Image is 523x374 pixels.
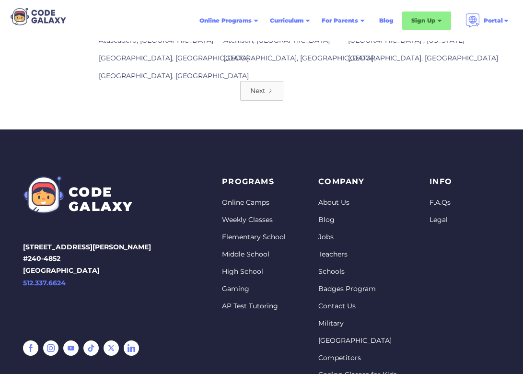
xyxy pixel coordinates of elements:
a: [GEOGRAPHIC_DATA], [GEOGRAPHIC_DATA] [99,71,249,80]
a: AP Test Tutoring [222,302,286,311]
a: [GEOGRAPHIC_DATA] [318,336,397,346]
a: Next Page [240,81,283,101]
a: [GEOGRAPHIC_DATA], [GEOGRAPHIC_DATA] [223,54,373,62]
a: F.A.Qs [430,198,452,208]
p: info [430,175,452,188]
div: Online Programs [194,12,264,29]
a: Elementary School [222,233,286,242]
p: Company [318,175,397,188]
a: Military [318,319,397,328]
a: 512.337.6624 [23,277,151,289]
div: Online Programs [199,16,252,25]
a: Weekly Classes [222,215,286,225]
p: [STREET_ADDRESS][PERSON_NAME] #240-4852 [GEOGRAPHIC_DATA] [23,241,151,309]
a: Blog [373,12,399,29]
div: Sign Up [411,16,435,25]
a: Online Camps [222,198,286,208]
a: Middle School [222,250,286,259]
a: Competitors [318,353,397,363]
a: High School [222,267,286,277]
a: Gaming [222,284,286,294]
div: CODE GALAXY [69,185,133,214]
a: Contact Us [318,302,397,311]
div: For Parents [316,12,371,29]
a: [GEOGRAPHIC_DATA] , [US_STATE] [348,36,465,45]
a: Legal [430,215,452,225]
a: [GEOGRAPHIC_DATA], [GEOGRAPHIC_DATA] [99,54,249,62]
a: Badges Program [318,284,397,294]
a: CODEGALAXY [23,175,151,214]
div: Curriculum [264,12,316,29]
a: About Us [318,198,397,208]
p: PROGRAMS [222,175,286,188]
div: Sign Up [402,12,451,30]
div: Portal [484,16,503,25]
a: Blog [318,215,397,225]
a: Atascadero, [GEOGRAPHIC_DATA] [99,36,213,45]
div: Curriculum [270,16,303,25]
a: Jobs [318,233,397,242]
div: Portal [460,10,515,32]
a: Teachers [318,250,397,259]
div: Next [250,86,266,95]
div: For Parents [322,16,358,25]
a: Schools [318,267,397,277]
a: Atchison, [GEOGRAPHIC_DATA] [223,36,330,45]
a: [GEOGRAPHIC_DATA], [GEOGRAPHIC_DATA] [348,54,498,62]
